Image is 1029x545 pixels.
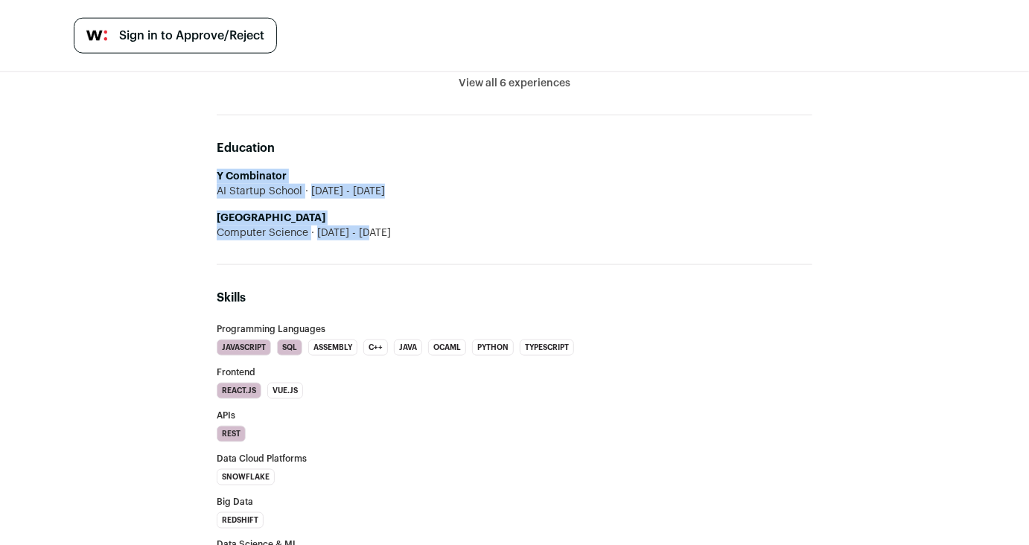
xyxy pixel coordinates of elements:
[217,411,812,420] h3: APIs
[217,325,812,334] h3: Programming Languages
[459,76,570,91] button: View all 6 experiences
[267,383,303,399] li: Vue.js
[217,383,261,399] li: React.js
[217,171,287,182] strong: Y Combinator
[86,31,107,41] img: wellfound-symbol-flush-black-fb3c872781a75f747ccb3a119075da62bfe97bd399995f84a933054e44a575c4.png
[217,497,812,506] h3: Big Data
[277,340,302,356] li: SQL
[217,289,812,307] h2: Skills
[217,512,264,529] li: Redshift
[119,27,264,45] span: Sign in to Approve/Reject
[428,340,466,356] li: OCaml
[217,454,812,463] h3: Data Cloud Platforms
[520,340,574,356] li: TypeScript
[394,340,422,356] li: Java
[217,139,812,157] h2: Education
[308,340,357,356] li: Assembly
[302,184,385,199] span: [DATE] - [DATE]
[217,469,275,485] li: Snowflake
[217,368,812,377] h3: Frontend
[363,340,388,356] li: C++
[308,226,391,240] span: [DATE] - [DATE]
[472,340,514,356] li: Python
[217,213,325,223] strong: [GEOGRAPHIC_DATA]
[217,226,812,240] div: Computer Science
[217,184,812,199] div: AI Startup School
[217,340,271,356] li: JavaScript
[217,426,246,442] li: REST
[74,18,277,54] a: Sign in to Approve/Reject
